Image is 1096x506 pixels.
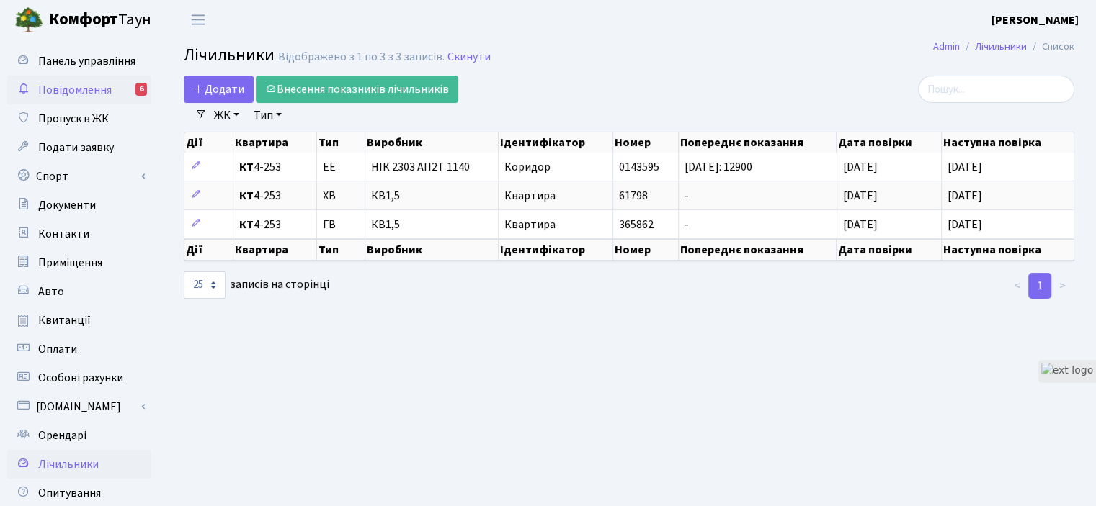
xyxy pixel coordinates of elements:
span: Особові рахунки [38,370,123,386]
span: ГВ [323,219,336,230]
img: logo.png [14,6,43,35]
a: Подати заявку [7,133,151,162]
span: Оплати [38,341,77,357]
span: Коридор [504,159,551,175]
a: Авто [7,277,151,306]
th: Ідентифікатор [499,239,613,261]
span: Пропуск в ЖК [38,111,109,127]
span: ЕЕ [323,161,336,173]
th: Наступна повірка [942,239,1074,261]
b: Комфорт [49,8,118,31]
a: Орендарі [7,421,151,450]
div: Відображено з 1 по 3 з 3 записів. [278,50,445,64]
b: [PERSON_NAME] [992,12,1079,28]
a: [PERSON_NAME] [992,12,1079,29]
span: Лічильники [184,42,275,68]
a: Оплати [7,335,151,363]
span: [DATE] [843,159,878,175]
th: Тип [317,132,365,153]
th: Номер [613,239,679,261]
a: Документи [7,191,151,220]
a: Приміщення [7,248,151,277]
th: Попереднє показання [679,132,837,153]
span: Приміщення [38,255,102,271]
a: Лічильники [975,39,1027,54]
a: ЖК [208,103,245,127]
a: Повідомлення6 [7,76,151,104]
select: записів на сторінці [184,271,226,299]
a: Спорт [7,162,151,191]
span: [DATE] [843,188,878,204]
span: 4-253 [239,161,311,173]
span: [DATE] [948,188,982,204]
span: Квитанції [38,312,91,328]
a: Лічильники [7,450,151,479]
th: Дата повірки [837,132,942,153]
span: НІК 2303 АП2Т 1140 [371,161,492,173]
b: КТ [239,188,254,204]
input: Пошук... [918,76,1074,103]
a: 1 [1028,273,1051,299]
a: Тип [248,103,288,127]
button: Переключити навігацію [180,8,216,32]
span: Додати [193,81,244,97]
a: Контакти [7,220,151,248]
a: Внесення показників лічильників [256,76,458,103]
a: Квитанції [7,306,151,335]
a: Додати [184,76,254,103]
span: 4-253 [239,190,311,202]
span: Квартира [504,188,556,204]
span: Документи [38,197,96,213]
nav: breadcrumb [912,32,1096,62]
a: Admin [933,39,960,54]
span: Повідомлення [38,82,112,98]
a: Особові рахунки [7,363,151,392]
th: Квартира [233,239,317,261]
span: Квартира [504,217,556,232]
th: Виробник [365,239,499,261]
span: Таун [49,8,151,32]
span: 365862 [619,217,654,232]
span: Опитування [38,485,101,501]
span: КВ­1,5 [371,219,492,230]
span: Панель управління [38,53,135,69]
th: Ідентифікатор [499,132,613,153]
span: Лічильники [38,456,99,472]
span: - [685,188,689,204]
th: Виробник [365,132,499,153]
b: КТ [239,159,254,175]
label: записів на сторінці [184,271,329,299]
th: Попереднє показання [679,239,837,261]
span: Подати заявку [38,140,114,155]
a: Скинути [447,50,491,64]
span: - [685,217,689,232]
b: КТ [239,217,254,232]
span: Орендарі [38,428,86,443]
th: Номер [613,132,679,153]
span: Авто [38,284,64,299]
span: [DATE] [948,217,982,232]
div: 6 [135,83,147,96]
th: Дії [184,239,233,261]
th: Квартира [233,132,317,153]
th: Дії [184,132,233,153]
th: Тип [317,239,365,261]
span: ХВ [323,190,336,202]
li: Список [1027,39,1074,55]
a: Пропуск в ЖК [7,104,151,133]
span: 61798 [619,188,648,204]
th: Дата повірки [837,239,942,261]
span: КВ­1,5 [371,190,492,202]
span: 0143595 [619,159,659,175]
span: [DATE] [948,159,982,175]
a: [DOMAIN_NAME] [7,392,151,421]
th: Наступна повірка [942,132,1074,153]
span: Контакти [38,226,89,242]
a: Панель управління [7,47,151,76]
span: [DATE]: 12900 [685,159,752,175]
span: [DATE] [843,217,878,232]
span: 4-253 [239,219,311,230]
